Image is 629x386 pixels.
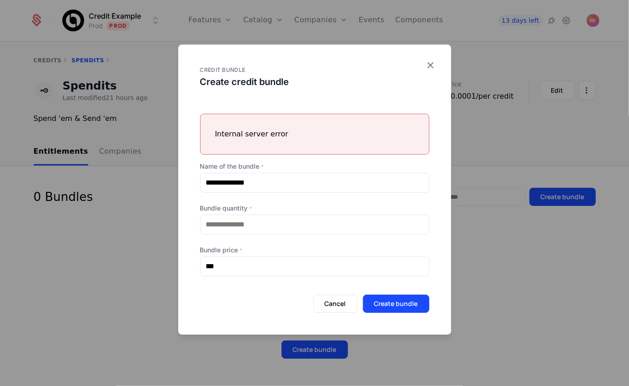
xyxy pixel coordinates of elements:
[200,204,429,213] label: Bundle quantity
[200,246,429,255] label: Bundle price
[200,75,429,88] div: Create credit bundle
[313,295,357,313] button: Cancel
[200,162,429,171] label: Name of the bundle
[363,295,429,313] button: Create bundle
[200,66,429,74] div: CREDIT BUNDLE
[215,129,414,140] div: Internal server error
